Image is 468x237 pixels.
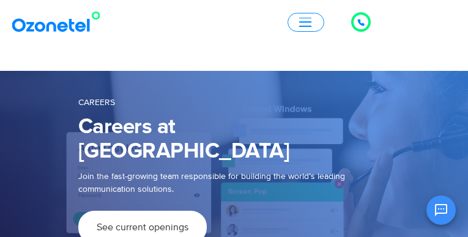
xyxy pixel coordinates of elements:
[78,115,390,164] h1: Careers at [GEOGRAPHIC_DATA]
[78,97,115,108] span: Careers
[78,170,372,195] p: Join the fast-growing team responsible for building the world’s leading communication solutions.
[97,222,188,232] span: See current openings
[426,195,456,225] button: Open chat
